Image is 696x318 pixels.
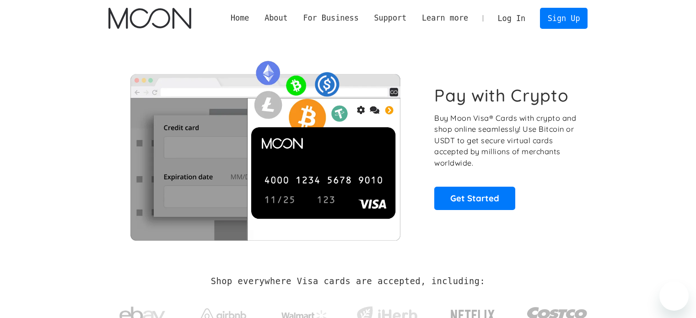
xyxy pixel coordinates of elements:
h2: Shop everywhere Visa cards are accepted, including: [211,276,485,286]
a: Sign Up [540,8,588,28]
div: For Business [303,12,358,24]
img: Moon Logo [108,8,191,29]
div: About [264,12,288,24]
h1: Pay with Crypto [434,85,569,106]
a: Home [223,12,257,24]
a: Log In [490,8,533,28]
div: About [257,12,295,24]
a: home [108,8,191,29]
div: Support [367,12,414,24]
div: Support [374,12,406,24]
div: Learn more [414,12,476,24]
a: Get Started [434,187,515,210]
iframe: Button to launch messaging window [659,281,689,311]
p: Buy Moon Visa® Cards with crypto and shop online seamlessly! Use Bitcoin or USDT to get secure vi... [434,113,577,169]
div: For Business [296,12,367,24]
img: Moon Cards let you spend your crypto anywhere Visa is accepted. [108,54,422,240]
div: Learn more [422,12,468,24]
